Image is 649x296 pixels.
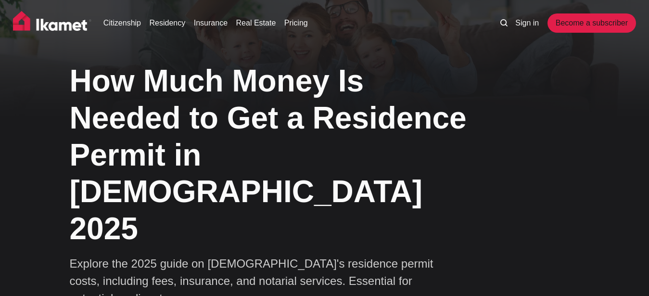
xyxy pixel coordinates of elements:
a: Become a subscriber [547,13,636,33]
a: Real Estate [236,17,276,29]
a: Insurance [194,17,228,29]
img: Ikamet home [13,11,92,35]
h1: How Much Money Is Needed to Get a Residence Permit in [DEMOGRAPHIC_DATA] 2025 [70,63,474,247]
a: Sign in [515,17,539,29]
a: Pricing [284,17,308,29]
a: Residency [150,17,186,29]
a: Citizenship [103,17,141,29]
